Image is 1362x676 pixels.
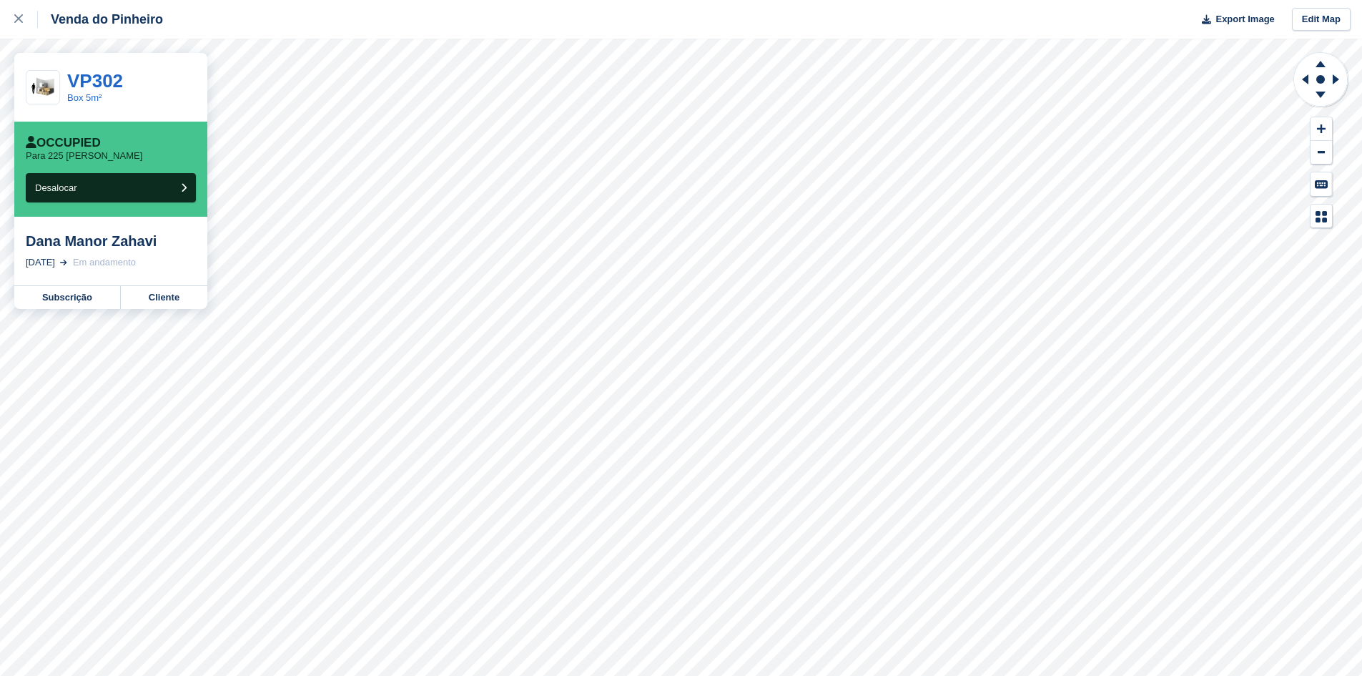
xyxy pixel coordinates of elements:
a: Cliente [121,286,207,309]
div: Dana Manor Zahavi [26,232,196,250]
button: Export Image [1193,8,1275,31]
button: Desalocar [26,173,196,202]
div: Venda do Pinheiro [38,11,163,28]
p: Para 225 [PERSON_NAME] [26,150,142,162]
span: Desalocar [35,182,77,193]
button: Map Legend [1311,205,1332,228]
span: Export Image [1215,12,1274,26]
a: Box 5m² [67,92,102,103]
img: 50-sqft-unit.jpg [26,75,59,100]
div: Occupied [26,136,101,150]
a: Subscrição [14,286,121,309]
button: Keyboard Shortcuts [1311,172,1332,196]
button: Zoom Out [1311,141,1332,165]
div: [DATE] [26,255,55,270]
a: VP302 [67,70,123,92]
button: Zoom In [1311,117,1332,141]
img: arrow-right-light-icn-cde0832a797a2874e46488d9cf13f60e5c3a73dbe684e267c42b8395dfbc2abf.svg [60,260,67,265]
div: Em andamento [73,255,136,270]
a: Edit Map [1292,8,1351,31]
